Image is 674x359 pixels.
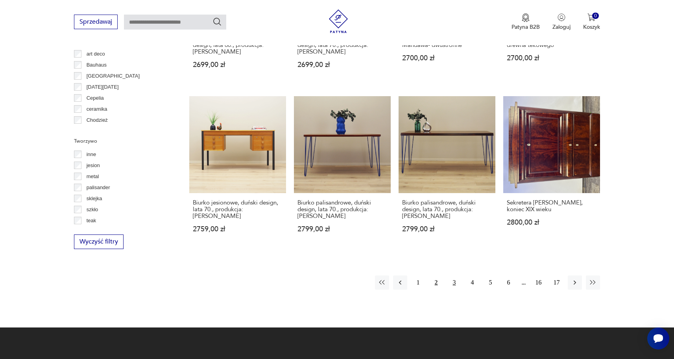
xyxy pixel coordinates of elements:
[502,275,516,290] button: 6
[87,50,105,58] p: art deco
[87,205,98,214] p: szkło
[402,55,492,61] p: 2700,00 zł
[87,61,107,69] p: Bauhaus
[503,96,600,248] a: Sekretera Ludwik, koniec XIX wiekuSekretera [PERSON_NAME], koniec XIX wieku2800,00 zł
[193,61,283,68] p: 2699,00 zł
[507,35,596,48] h3: Sekretarzyk, biurko z litego drewna tekowego
[294,96,391,248] a: Biurko palisandrowe, duński design, lata 70., produkcja: DaniaBiurko palisandrowe, duński design,...
[87,172,99,181] p: metal
[552,23,571,31] p: Zaloguj
[87,161,100,170] p: jesion
[327,9,350,33] img: Patyna - sklep z meblami i dekoracjami vintage
[399,96,495,248] a: Biurko palisandrowe, duński design, lata 70., produkcja: DaniaBiurko palisandrowe, duński design,...
[507,219,596,226] p: 2800,00 zł
[87,105,107,113] p: ceramika
[212,17,222,26] button: Szukaj
[87,94,104,102] p: Cepelia
[550,275,564,290] button: 17
[87,194,102,203] p: sklejka
[583,13,600,31] button: 0Koszyk
[193,199,283,219] h3: Biurko jesionowe, duński design, lata 70., produkcja: [PERSON_NAME]
[87,72,140,80] p: [GEOGRAPHIC_DATA]
[87,216,96,225] p: teak
[512,13,540,31] a: Ikona medaluPatyna B2B
[587,13,595,21] img: Ikona koszyka
[193,35,283,55] h3: Sekretarzyk mahoniowy, duński design, lata 60., produkcja: [PERSON_NAME]
[74,137,170,145] p: Tworzywo
[87,83,119,91] p: [DATE][DATE]
[74,15,118,29] button: Sprzedawaj
[297,35,387,55] h3: Biurko palisandrowe, duński design, lata 70., produkcja: [PERSON_NAME]
[583,23,600,31] p: Koszyk
[297,199,387,219] h3: Biurko palisandrowe, duński design, lata 70., produkcja: [PERSON_NAME]
[592,13,599,19] div: 0
[484,275,498,290] button: 5
[512,13,540,31] button: Patyna B2B
[87,150,96,159] p: inne
[402,199,492,219] h3: Biurko palisandrowe, duński design, lata 70., produkcja: [PERSON_NAME]
[87,127,106,136] p: Ćmielów
[552,13,571,31] button: Zaloguj
[411,275,425,290] button: 1
[74,234,124,249] button: Wyczyść filtry
[532,275,546,290] button: 16
[558,13,565,21] img: Ikonka użytkownika
[193,226,283,233] p: 2759,00 zł
[465,275,480,290] button: 4
[507,199,596,213] h3: Sekretera [PERSON_NAME], koniec XIX wieku
[447,275,462,290] button: 3
[87,183,110,192] p: palisander
[189,96,286,248] a: Biurko jesionowe, duński design, lata 70., produkcja: Domino MøblerBiurko jesionowe, duński desig...
[507,55,596,61] p: 2700,00 zł
[297,226,387,233] p: 2799,00 zł
[522,13,530,22] img: Ikona medalu
[87,116,108,125] p: Chodzież
[429,275,443,290] button: 2
[402,226,492,233] p: 2799,00 zł
[512,23,540,31] p: Patyna B2B
[647,327,669,350] iframe: Smartsupp widget button
[297,61,387,68] p: 2699,00 zł
[74,20,118,25] a: Sprzedawaj
[402,35,492,48] h3: Biurko kolonialne Almi Decor Mandawa- dwustronne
